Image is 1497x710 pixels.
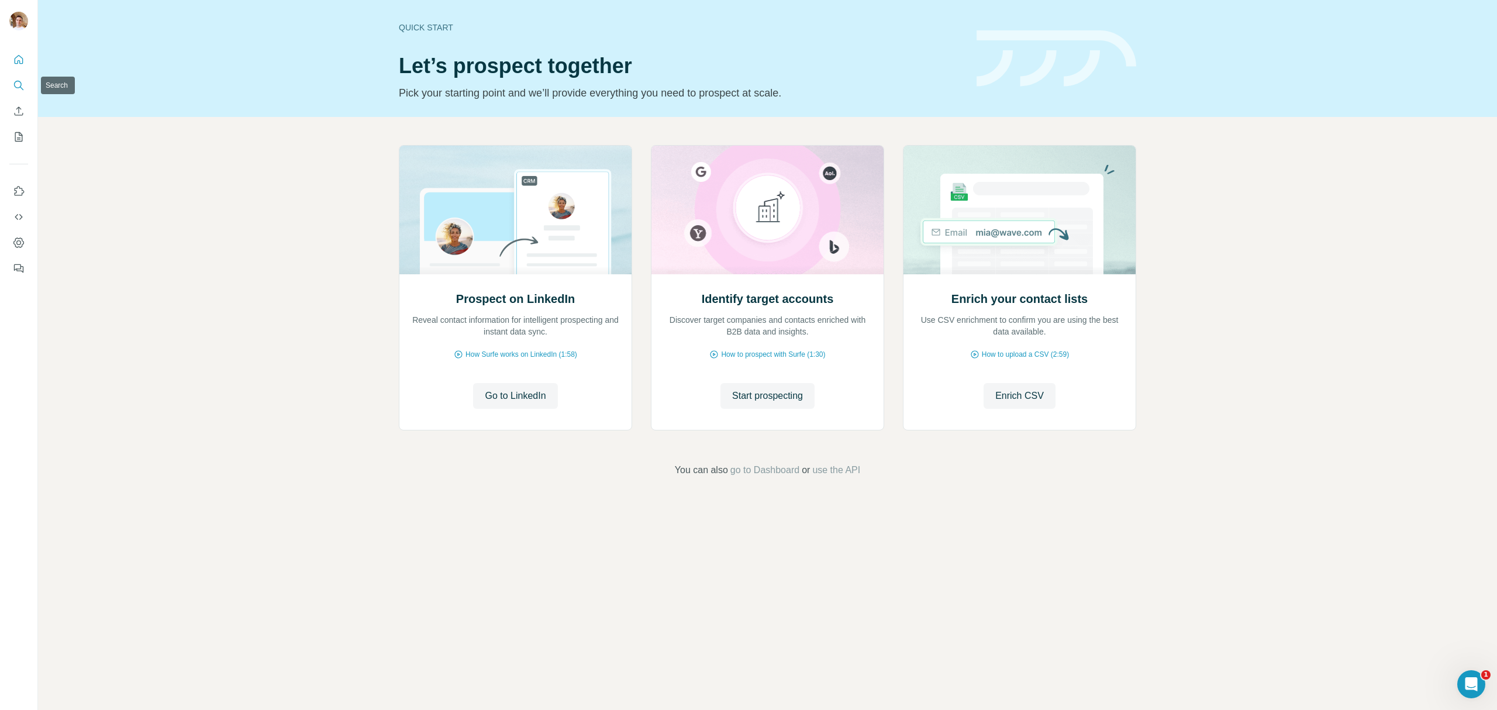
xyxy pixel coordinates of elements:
[1481,670,1491,680] span: 1
[995,389,1044,403] span: Enrich CSV
[485,389,546,403] span: Go to LinkedIn
[663,314,872,337] p: Discover target companies and contacts enriched with B2B data and insights.
[982,349,1069,360] span: How to upload a CSV (2:59)
[702,291,834,307] h2: Identify target accounts
[732,389,803,403] span: Start prospecting
[951,291,1088,307] h2: Enrich your contact lists
[915,314,1124,337] p: Use CSV enrichment to confirm you are using the best data available.
[465,349,577,360] span: How Surfe works on LinkedIn (1:58)
[721,349,825,360] span: How to prospect with Surfe (1:30)
[399,54,963,78] h1: Let’s prospect together
[720,383,815,409] button: Start prospecting
[1457,670,1485,698] iframe: Intercom live chat
[473,383,557,409] button: Go to LinkedIn
[399,146,632,274] img: Prospect on LinkedIn
[9,101,28,122] button: Enrich CSV
[9,181,28,202] button: Use Surfe on LinkedIn
[9,206,28,228] button: Use Surfe API
[399,85,963,101] p: Pick your starting point and we’ll provide everything you need to prospect at scale.
[9,126,28,147] button: My lists
[651,146,884,274] img: Identify target accounts
[730,463,799,477] button: go to Dashboard
[802,463,810,477] span: or
[411,314,620,337] p: Reveal contact information for intelligent prospecting and instant data sync.
[977,30,1136,87] img: banner
[9,75,28,96] button: Search
[984,383,1056,409] button: Enrich CSV
[399,22,963,33] div: Quick start
[903,146,1136,274] img: Enrich your contact lists
[675,463,728,477] span: You can also
[456,291,575,307] h2: Prospect on LinkedIn
[9,49,28,70] button: Quick start
[9,232,28,253] button: Dashboard
[812,463,860,477] button: use the API
[9,258,28,279] button: Feedback
[9,12,28,30] img: Avatar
